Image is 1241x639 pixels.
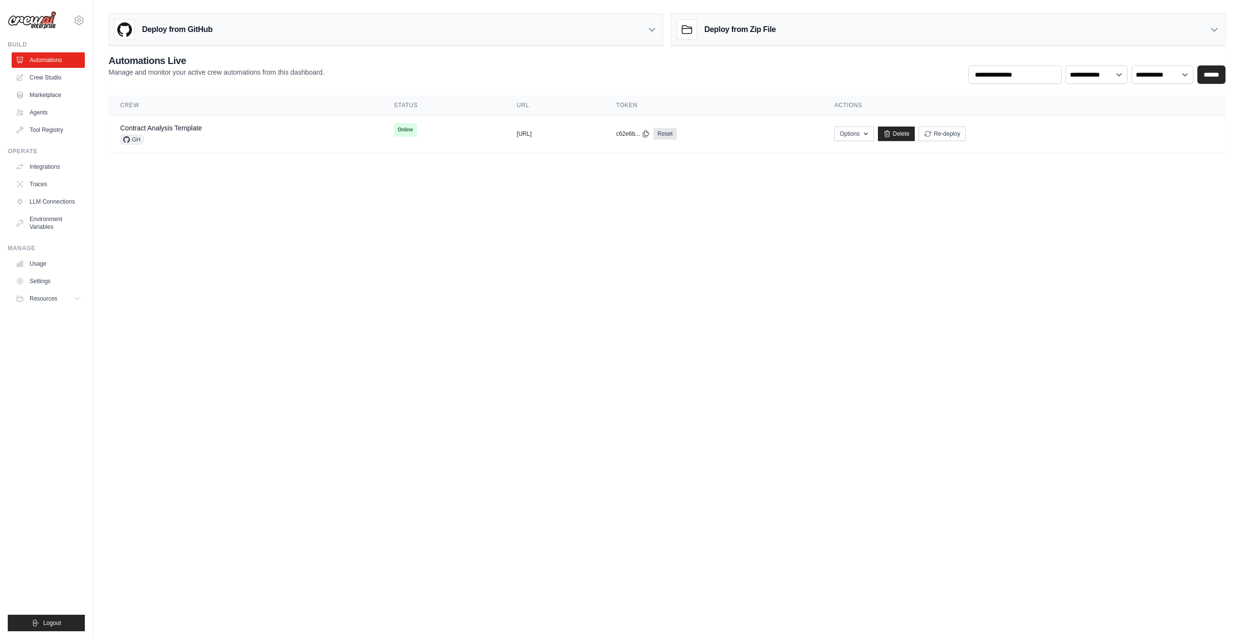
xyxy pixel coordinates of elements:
h2: Automations Live [109,54,324,67]
p: Manage and monitor your active crew automations from this dashboard. [109,67,324,77]
span: Online [394,123,417,137]
th: URL [505,96,605,115]
a: Environment Variables [12,211,85,235]
a: Integrations [12,159,85,175]
h3: Deploy from GitHub [142,24,212,35]
img: GitHub Logo [115,20,134,39]
a: Automations [12,52,85,68]
span: Logout [43,619,61,627]
button: Resources [12,291,85,306]
a: Contract Analysis Template [120,124,202,132]
th: Status [382,96,505,115]
h3: Deploy from Zip File [704,24,776,35]
a: Marketplace [12,87,85,103]
button: c62e6b... [616,130,650,138]
a: Agents [12,105,85,120]
img: Logo [8,11,56,30]
a: Reset [653,128,676,140]
div: Operate [8,147,85,155]
button: Re-deploy [919,127,966,141]
button: Options [834,127,874,141]
a: Settings [12,273,85,289]
button: Logout [8,615,85,631]
a: Crew Studio [12,70,85,85]
th: Token [605,96,823,115]
div: Manage [8,244,85,252]
th: Actions [823,96,1225,115]
span: GH [120,135,143,144]
span: Resources [30,295,57,303]
a: Delete [878,127,915,141]
div: Build [8,41,85,48]
a: Traces [12,176,85,192]
th: Crew [109,96,382,115]
a: LLM Connections [12,194,85,209]
a: Tool Registry [12,122,85,138]
a: Usage [12,256,85,272]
